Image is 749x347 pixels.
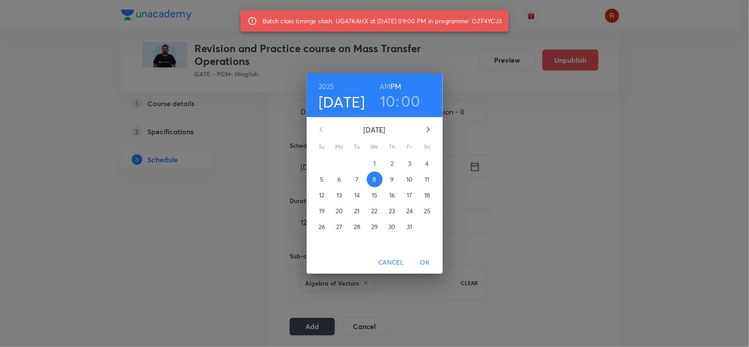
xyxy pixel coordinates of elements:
[367,172,383,187] button: 8
[332,143,348,151] span: Mo
[411,254,439,271] button: OK
[332,172,348,187] button: 6
[314,187,330,203] button: 12
[402,143,418,151] span: Fr
[407,222,412,231] p: 31
[349,187,365,203] button: 14
[349,143,365,151] span: Tu
[407,191,412,200] p: 17
[391,80,401,93] button: PM
[337,175,341,184] p: 6
[419,143,435,151] span: Sa
[380,80,391,93] button: AM
[389,191,395,200] p: 16
[396,92,399,110] h3: :
[355,175,358,184] p: 7
[384,219,400,235] button: 30
[402,156,418,172] button: 3
[319,222,325,231] p: 26
[354,207,359,215] p: 21
[314,172,330,187] button: 5
[314,143,330,151] span: Su
[419,156,435,172] button: 4
[314,203,330,219] button: 19
[332,203,348,219] button: 20
[349,203,365,219] button: 21
[367,219,383,235] button: 29
[425,159,429,168] p: 4
[406,207,413,215] p: 24
[401,92,420,110] button: 00
[367,187,383,203] button: 15
[319,80,334,93] button: 2025
[367,203,383,219] button: 22
[373,175,376,184] p: 8
[384,172,400,187] button: 9
[371,222,378,231] p: 29
[419,172,435,187] button: 11
[336,207,343,215] p: 20
[384,156,400,172] button: 2
[354,222,360,231] p: 28
[402,219,418,235] button: 31
[354,191,360,200] p: 14
[349,219,365,235] button: 28
[332,187,348,203] button: 13
[336,222,342,231] p: 27
[388,222,395,231] p: 30
[406,175,412,184] p: 10
[424,191,430,200] p: 18
[419,203,435,219] button: 25
[332,219,348,235] button: 27
[371,207,377,215] p: 22
[415,257,436,268] span: OK
[319,191,324,200] p: 12
[367,156,383,172] button: 1
[384,187,400,203] button: 16
[380,92,395,110] button: 10
[375,254,407,271] button: Cancel
[337,191,342,200] p: 13
[391,159,394,168] p: 2
[390,175,394,184] p: 9
[332,125,418,135] p: [DATE]
[424,207,430,215] p: 25
[402,187,418,203] button: 17
[378,257,404,268] span: Cancel
[320,175,323,184] p: 5
[314,219,330,235] button: 26
[262,13,502,29] div: Batch class timings clash. UG47KAHX at [DATE] 09:00 PM in programme: OZF4YCJ3
[389,207,395,215] p: 23
[419,187,435,203] button: 18
[384,203,400,219] button: 23
[384,143,400,151] span: Th
[319,93,365,111] button: [DATE]
[349,172,365,187] button: 7
[402,172,418,187] button: 10
[372,191,377,200] p: 15
[319,207,325,215] p: 19
[408,159,411,168] p: 3
[373,159,376,168] p: 1
[425,175,429,184] p: 11
[402,203,418,219] button: 24
[367,143,383,151] span: We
